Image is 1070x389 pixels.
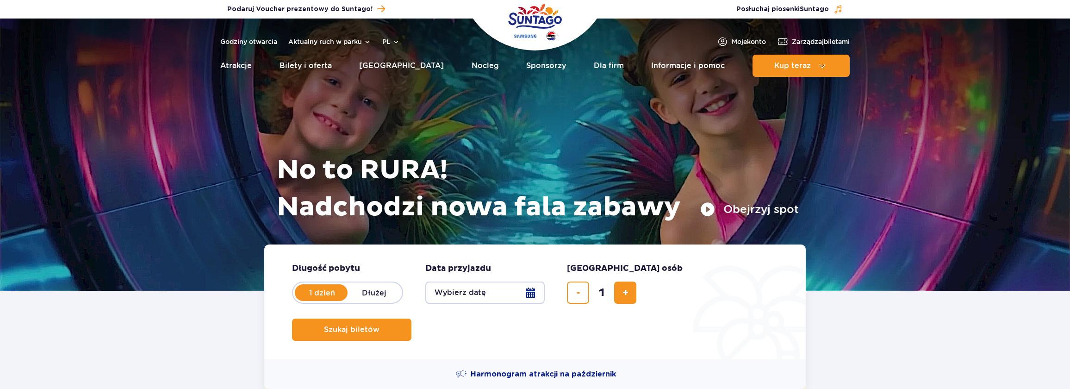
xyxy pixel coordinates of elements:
button: Wybierz datę [425,282,545,304]
span: Data przyjazdu [425,263,491,274]
label: 1 dzień [296,283,348,302]
form: Planowanie wizyty w Park of Poland [264,245,806,359]
span: Długość pobytu [292,263,360,274]
button: Posłuchaj piosenkiSuntago [736,5,843,14]
span: Posłuchaj piosenki [736,5,829,14]
span: Szukaj biletów [324,326,379,334]
button: Obejrzyj spot [700,202,799,217]
span: Zarządzaj biletami [792,37,850,46]
a: Sponsorzy [526,55,566,77]
a: Mojekonto [717,36,766,47]
span: Suntago [800,6,829,13]
h1: No to RURA! Nadchodzi nowa fala zabawy [277,152,799,226]
a: Atrakcje [220,55,252,77]
button: Aktualny ruch w parku [288,38,371,45]
a: Bilety i oferta [280,55,332,77]
button: Kup teraz [753,55,850,77]
span: [GEOGRAPHIC_DATA] osób [567,263,683,274]
a: Harmonogram atrakcji na październik [456,369,616,380]
button: pl [382,37,400,46]
a: Dla firm [594,55,624,77]
a: Godziny otwarcia [220,37,277,46]
a: Informacje i pomoc [651,55,725,77]
span: Podaruj Voucher prezentowy do Suntago! [227,5,373,14]
span: Kup teraz [774,62,811,70]
button: usuń bilet [567,282,589,304]
button: Szukaj biletów [292,319,411,341]
a: Zarządzajbiletami [777,36,850,47]
a: Nocleg [472,55,499,77]
label: Dłużej [348,283,400,302]
input: liczba biletów [591,282,613,304]
a: Podaruj Voucher prezentowy do Suntago! [227,3,385,15]
span: Moje konto [732,37,766,46]
a: [GEOGRAPHIC_DATA] [359,55,444,77]
button: dodaj bilet [614,282,636,304]
span: Harmonogram atrakcji na październik [471,369,616,379]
